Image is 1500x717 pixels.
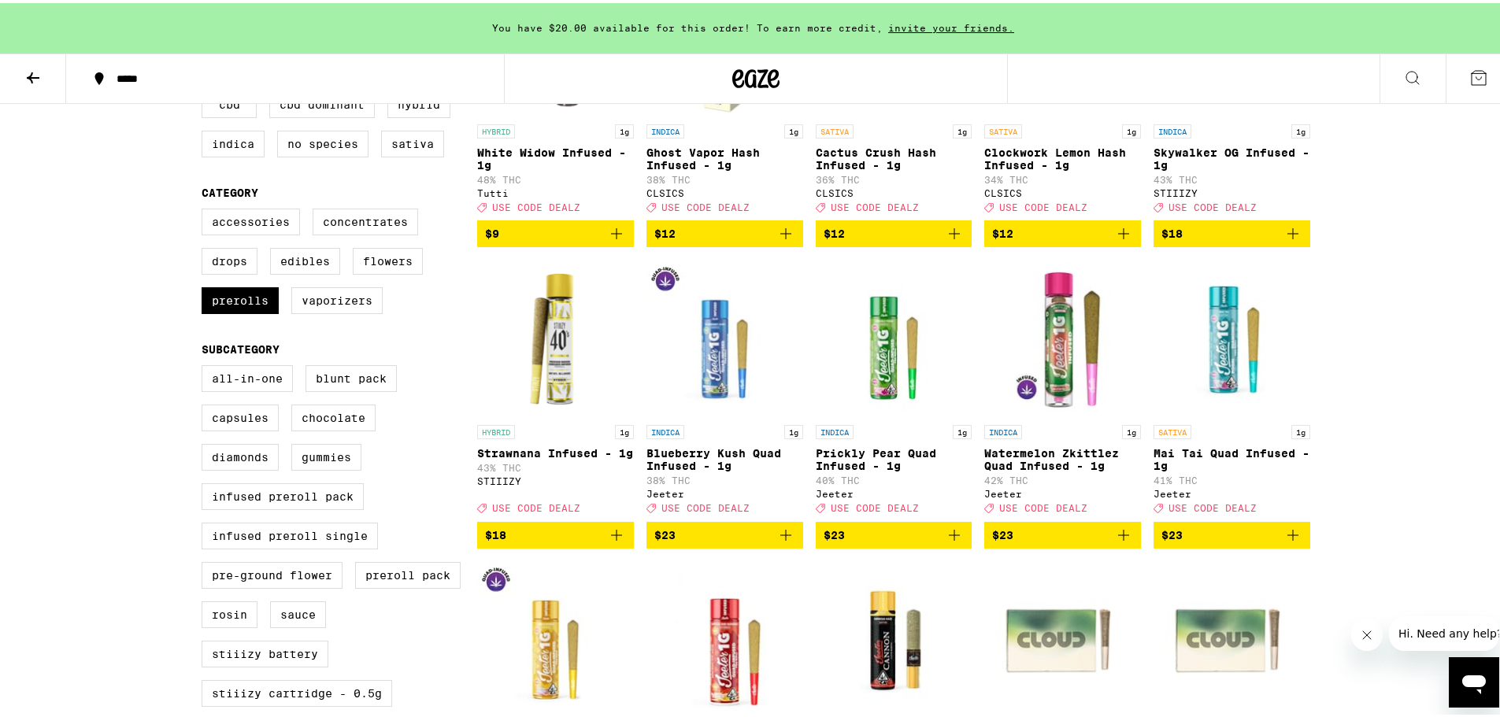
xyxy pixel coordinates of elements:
[816,257,972,414] img: Jeeter - Prickly Pear Quad Infused - 1g
[953,422,972,436] p: 1g
[477,172,634,182] p: 48% THC
[477,217,634,244] button: Add to bag
[485,224,499,237] span: $9
[485,526,506,538] span: $18
[477,519,634,545] button: Add to bag
[1449,654,1499,704] iframe: Button to launch messaging window
[1291,422,1310,436] p: 1g
[984,444,1141,469] p: Watermelon Zkittlez Quad Infused - 1g
[492,20,883,30] span: You have $20.00 available for this order! To earn more credit,
[784,121,803,135] p: 1g
[306,362,397,389] label: Blunt Pack
[984,472,1141,482] p: 42% THC
[477,257,634,414] img: STIIIZY - Strawnana Infused - 1g
[984,558,1141,715] img: Cloud - Cherry Blossom 10-Pack - 3.5g
[202,441,279,468] label: Diamonds
[1122,422,1141,436] p: 1g
[291,284,383,311] label: Vaporizers
[646,172,803,182] p: 38% THC
[1154,257,1310,414] img: Jeeter - Mai Tai Quad Infused - 1g
[816,121,854,135] p: SATIVA
[202,205,300,232] label: Accessories
[1161,526,1183,538] span: $23
[1351,616,1383,648] iframe: Close message
[1154,143,1310,168] p: Skywalker OG Infused - 1g
[355,559,461,586] label: Preroll Pack
[816,486,972,496] div: Jeeter
[477,558,634,715] img: Jeeter - Maui Wowie Quad Infused - 1g
[477,473,634,483] div: STIIIZY
[1154,444,1310,469] p: Mai Tai Quad Infused - 1g
[816,472,972,482] p: 40% THC
[816,444,972,469] p: Prickly Pear Quad Infused - 1g
[824,224,845,237] span: $12
[646,558,803,715] img: Jeeter - Apples and Bananas Quad Infused - 1g
[646,185,803,195] div: CLSICS
[646,422,684,436] p: INDICA
[831,199,919,209] span: USE CODE DEALZ
[1154,185,1310,195] div: STIIIZY
[1122,121,1141,135] p: 1g
[1169,199,1257,209] span: USE CODE DEALZ
[984,257,1141,414] img: Jeeter - Watermelon Zkittlez Quad Infused - 1g
[992,526,1013,538] span: $23
[277,128,369,154] label: No Species
[202,362,293,389] label: All-In-One
[816,257,972,518] a: Open page for Prickly Pear Quad Infused - 1g from Jeeter
[202,88,257,115] label: CBD
[1154,519,1310,545] button: Add to bag
[270,245,340,272] label: Edibles
[1154,121,1191,135] p: INDICA
[202,519,378,546] label: Infused Preroll Single
[992,224,1013,237] span: $12
[615,121,634,135] p: 1g
[1154,558,1310,715] img: Cloud - Northern Lights 10-Pack - 3.5g
[1161,224,1183,237] span: $18
[816,143,972,168] p: Cactus Crush Hash Infused - 1g
[381,128,444,154] label: Sativa
[984,143,1141,168] p: Clockwork Lemon Hash Infused - 1g
[816,217,972,244] button: Add to bag
[984,257,1141,518] a: Open page for Watermelon Zkittlez Quad Infused - 1g from Jeeter
[477,257,634,518] a: Open page for Strawnana Infused - 1g from STIIIZY
[654,526,676,538] span: $23
[202,245,257,272] label: Drops
[646,121,684,135] p: INDICA
[291,401,376,428] label: Chocolate
[816,558,972,715] img: Jeeter - Baby Cannon: Amnesia Haze Infused - 1.3g
[984,422,1022,436] p: INDICA
[202,128,265,154] label: Indica
[646,519,803,545] button: Add to bag
[984,121,1022,135] p: SATIVA
[646,257,803,414] img: Jeeter - Blueberry Kush Quad Infused - 1g
[1154,486,1310,496] div: Jeeter
[353,245,423,272] label: Flowers
[1154,217,1310,244] button: Add to bag
[984,217,1141,244] button: Add to bag
[1291,121,1310,135] p: 1g
[1169,501,1257,511] span: USE CODE DEALZ
[202,401,279,428] label: Capsules
[477,185,634,195] div: Tutti
[492,501,580,511] span: USE CODE DEALZ
[816,172,972,182] p: 36% THC
[883,20,1020,30] span: invite your friends.
[816,519,972,545] button: Add to bag
[984,185,1141,195] div: CLSICS
[492,199,580,209] span: USE CODE DEALZ
[9,11,113,24] span: Hi. Need any help?
[1389,613,1499,648] iframe: Message from company
[615,422,634,436] p: 1g
[661,199,750,209] span: USE CODE DEALZ
[646,444,803,469] p: Blueberry Kush Quad Infused - 1g
[477,460,634,470] p: 43% THC
[646,143,803,168] p: Ghost Vapor Hash Infused - 1g
[477,143,634,168] p: White Widow Infused - 1g
[661,501,750,511] span: USE CODE DEALZ
[202,598,257,625] label: Rosin
[784,422,803,436] p: 1g
[1154,172,1310,182] p: 43% THC
[1154,422,1191,436] p: SATIVA
[984,486,1141,496] div: Jeeter
[953,121,972,135] p: 1g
